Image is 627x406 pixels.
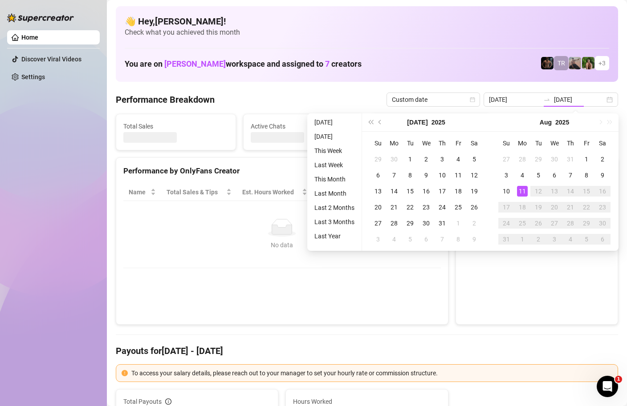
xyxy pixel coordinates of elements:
div: Sales by OnlyFans Creator [463,165,611,177]
div: Est. Hours Worked [242,187,301,197]
span: 1 [615,376,622,383]
a: Settings [21,73,45,80]
span: Sales / Hour [318,187,358,197]
h4: 👋 Hey, [PERSON_NAME] ! [125,15,609,28]
span: swap-right [543,96,550,103]
th: Name [123,184,161,201]
span: TR [558,58,565,68]
h1: You are on workspace and assigned to creators [125,59,362,69]
div: No data [132,240,432,250]
span: Total Sales & Tips [167,187,224,197]
a: Home [21,34,38,41]
th: Total Sales & Tips [161,184,236,201]
th: Sales / Hour [313,184,370,201]
span: Total Sales [123,121,228,131]
span: exclamation-circle [122,370,128,376]
span: Name [129,187,149,197]
h4: Payouts for [DATE] - [DATE] [116,345,618,357]
div: To access your salary details, please reach out to your manager to set your hourly rate or commis... [131,368,612,378]
span: Chat Conversion [375,187,428,197]
span: 7 [325,59,330,68]
img: Nathaniel [582,57,594,69]
span: Check what you achieved this month [125,28,609,37]
span: calendar [470,97,475,102]
input: Start date [489,95,540,105]
span: to [543,96,550,103]
span: Custom date [392,93,475,106]
th: Chat Conversion [370,184,441,201]
span: info-circle [165,398,171,405]
span: Active Chats [251,121,356,131]
img: LC [569,57,581,69]
div: Performance by OnlyFans Creator [123,165,441,177]
img: logo-BBDzfeDw.svg [7,13,74,22]
span: [PERSON_NAME] [164,59,226,68]
h4: Performance Breakdown [116,93,215,106]
span: + 3 [598,58,606,68]
input: End date [554,95,605,105]
img: Trent [541,57,554,69]
span: Messages Sent [378,121,483,131]
iframe: Intercom live chat [597,376,618,397]
a: Discover Viral Videos [21,56,81,63]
